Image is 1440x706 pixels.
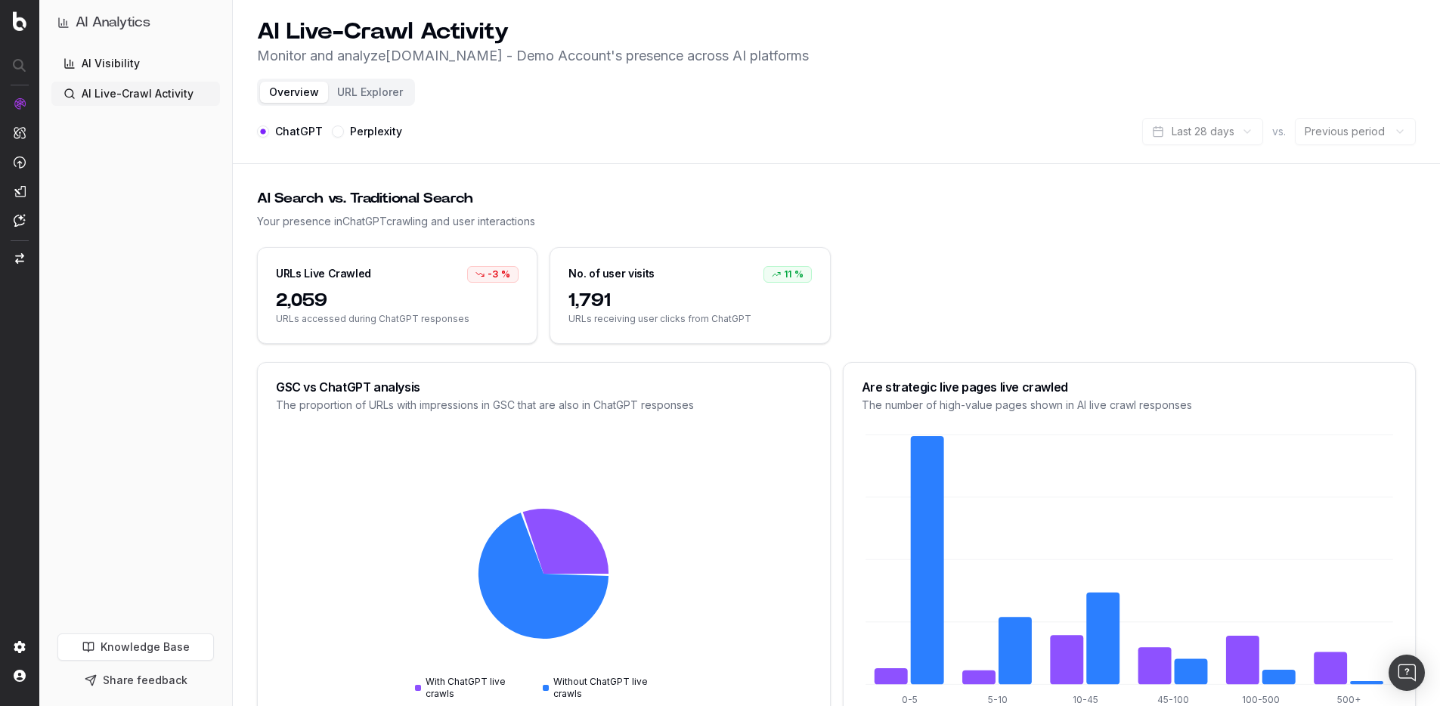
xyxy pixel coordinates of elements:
[257,188,1416,209] div: AI Search vs. Traditional Search
[13,11,26,31] img: Botify logo
[14,185,26,197] img: Studio
[1157,694,1189,705] tspan: 45-100
[14,214,26,227] img: Assist
[543,676,672,700] div: Without ChatGPT live crawls
[1337,694,1361,705] tspan: 500+
[1073,694,1098,705] tspan: 10-45
[257,45,809,67] p: Monitor and analyze [DOMAIN_NAME] - Demo Account 's presence across AI platforms
[1272,124,1286,139] span: vs.
[568,266,655,281] div: No. of user visits
[15,253,24,264] img: Switch project
[260,82,328,103] button: Overview
[57,12,214,33] button: AI Analytics
[862,398,1398,413] div: The number of high-value pages shown in AI live crawl responses
[14,641,26,653] img: Setting
[862,381,1398,393] div: Are strategic live pages live crawled
[501,268,510,280] span: %
[14,126,26,139] img: Intelligence
[568,313,811,325] span: URLs receiving user clicks from ChatGPT
[350,126,402,137] label: Perplexity
[276,266,371,281] div: URLs Live Crawled
[257,214,1416,229] div: Your presence in ChatGPT crawling and user interactions
[275,126,323,137] label: ChatGPT
[467,266,519,283] div: -3
[328,82,412,103] button: URL Explorer
[14,98,26,110] img: Analytics
[901,694,917,705] tspan: 0-5
[76,12,150,33] h1: AI Analytics
[987,694,1007,705] tspan: 5-10
[14,670,26,682] img: My account
[14,156,26,169] img: Activation
[415,676,531,700] div: With ChatGPT live crawls
[763,266,812,283] div: 11
[276,381,812,393] div: GSC vs ChatGPT analysis
[57,633,214,661] a: Knowledge Base
[568,289,811,313] span: 1,791
[276,313,519,325] span: URLs accessed during ChatGPT responses
[794,268,804,280] span: %
[276,289,519,313] span: 2,059
[1242,694,1280,705] tspan: 100-500
[57,667,214,694] button: Share feedback
[51,51,220,76] a: AI Visibility
[276,398,812,413] div: The proportion of URLs with impressions in GSC that are also in ChatGPT responses
[1389,655,1425,691] div: Open Intercom Messenger
[257,18,809,45] h1: AI Live-Crawl Activity
[51,82,220,106] a: AI Live-Crawl Activity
